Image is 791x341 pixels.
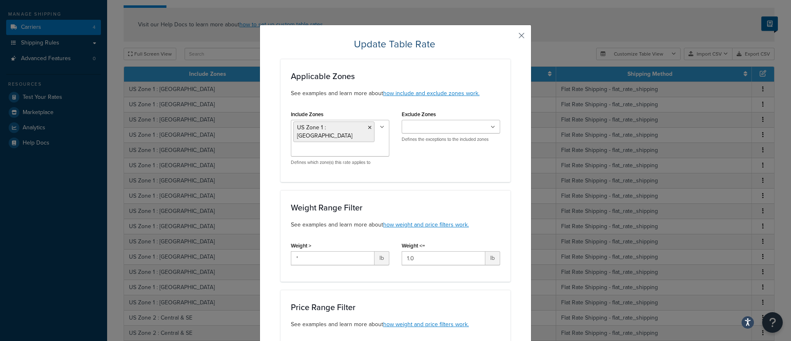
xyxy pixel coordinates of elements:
label: Weight > [291,243,311,249]
a: how include and exclude zones work. [383,89,480,98]
p: See examples and learn more about [291,89,500,98]
span: lb [485,251,500,265]
p: Defines which zone(s) this rate applies to [291,159,389,166]
label: Exclude Zones [402,111,436,117]
h3: Applicable Zones [291,72,500,81]
a: how weight and price filters work. [383,320,469,329]
span: US Zone 1 : [GEOGRAPHIC_DATA] [297,123,352,140]
h3: Weight Range Filter [291,203,500,212]
h3: Price Range Filter [291,303,500,312]
a: how weight and price filters work. [383,220,469,229]
p: Defines the exceptions to the included zones [402,136,500,142]
label: Include Zones [291,111,323,117]
p: See examples and learn more about [291,320,500,329]
label: Weight <= [402,243,425,249]
span: lb [374,251,389,265]
p: See examples and learn more about [291,220,500,229]
h2: Update Table Rate [281,37,510,51]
